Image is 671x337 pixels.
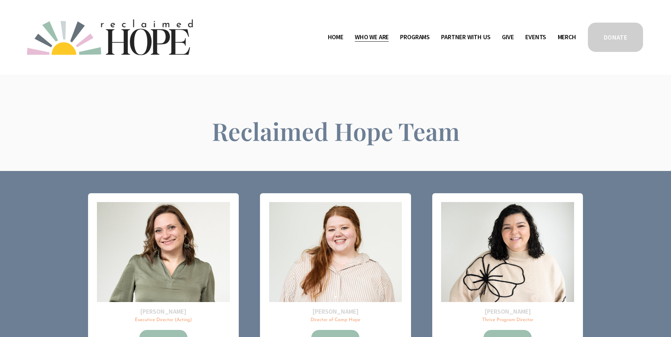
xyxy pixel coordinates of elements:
[400,31,430,43] a: folder dropdown
[441,31,490,43] a: folder dropdown
[441,307,574,315] h2: [PERSON_NAME]
[400,32,430,42] span: Programs
[97,317,230,324] p: Executive Director (Acting)
[441,32,490,42] span: Partner With Us
[502,31,514,43] a: Give
[525,31,546,43] a: Events
[355,32,389,42] span: Who We Are
[269,307,402,315] h2: [PERSON_NAME]
[355,31,389,43] a: folder dropdown
[441,317,574,324] p: Thrive Program Director
[212,115,460,147] span: Reclaimed Hope Team
[27,19,193,55] img: Reclaimed Hope Initiative
[269,317,402,324] p: Director of Camp Hope
[587,22,644,53] a: DONATE
[558,31,576,43] a: Merch
[328,31,343,43] a: Home
[97,307,230,315] h2: [PERSON_NAME]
